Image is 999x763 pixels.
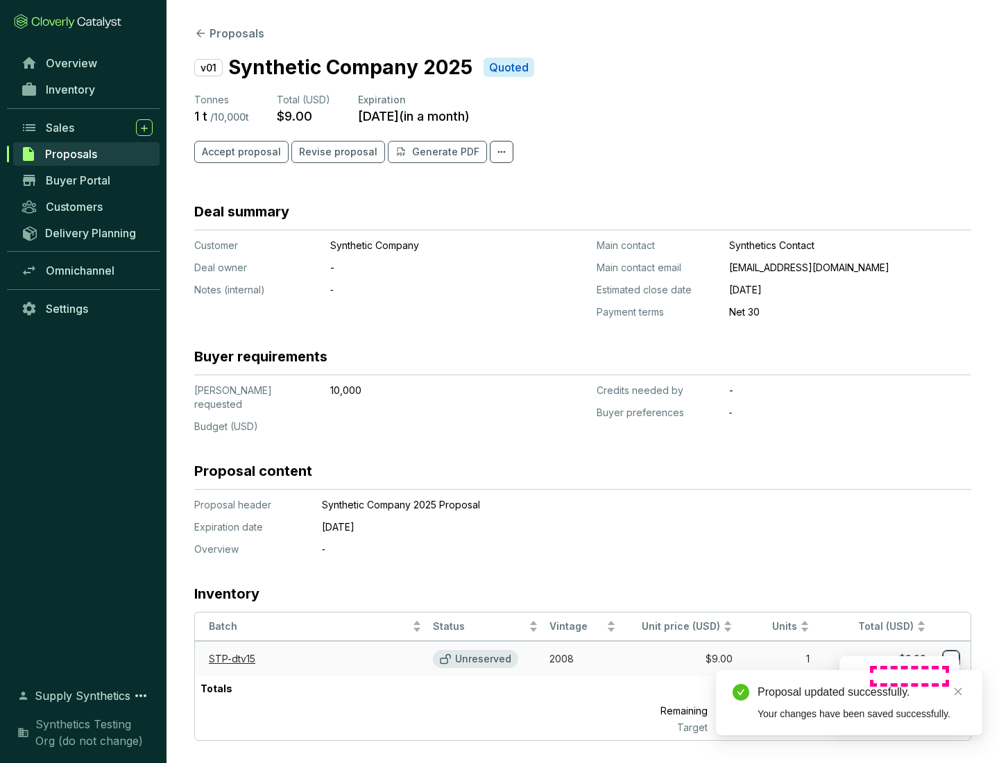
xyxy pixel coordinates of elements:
a: Omnichannel [14,259,160,282]
a: STP-dtv15 [209,653,255,665]
th: Status [427,612,544,641]
a: Customers [14,195,160,218]
span: check-circle [733,684,749,701]
p: Deal owner [194,261,319,275]
button: Proposals [194,25,264,42]
button: Accept proposal [194,141,289,163]
td: 2008 [544,641,622,676]
p: Target [599,721,713,735]
p: Net 30 [729,305,971,319]
p: Synthetic Company 2025 Proposal [322,498,905,512]
span: Overview [46,56,97,70]
a: Sales [14,116,160,139]
a: Delivery Planning [14,221,160,244]
span: Total (USD) [858,620,914,632]
p: Main contact email [597,261,718,275]
td: 1 [738,641,816,676]
p: ‐ [330,283,518,297]
span: Omnichannel [46,264,114,277]
p: Estimated close date [597,283,718,297]
span: Proposals [45,147,97,161]
p: Credits needed by [597,384,718,397]
button: Revise proposal [291,141,385,163]
h3: Deal summary [194,202,289,221]
div: Your changes have been saved successfully. [758,706,966,721]
p: [DATE] [322,520,905,534]
h3: Buyer requirements [194,347,327,366]
p: - [729,384,971,397]
p: $9.00 [277,108,312,124]
p: Customer [194,239,319,252]
span: Status [433,620,526,633]
button: Generate PDF [388,141,487,163]
p: Generate PDF [412,145,479,159]
p: [DATE] ( in a month ) [358,108,470,124]
p: Quoted [489,60,529,75]
th: Vintage [544,612,622,641]
span: Sales [46,121,74,135]
a: Inventory [14,78,160,101]
span: Accept proposal [202,145,281,159]
p: Reserve credits [870,669,946,683]
span: Units [744,620,798,633]
span: close [953,687,963,696]
a: Buyer Portal [14,169,160,192]
p: ‐ [322,542,905,556]
p: Unreserved [455,653,511,665]
span: Settings [46,302,88,316]
p: Synthetic Company 2025 [228,53,472,82]
p: / 10,000 t [210,111,249,123]
span: Vintage [549,620,604,633]
p: Payment terms [597,305,718,319]
div: Proposal updated successfully. [758,684,966,701]
a: Close [950,684,966,699]
span: Total (USD) [277,94,330,105]
span: Synthetics Testing Org (do not change) [35,716,153,749]
p: Notes (internal) [194,283,319,297]
p: 9,999 t [713,701,815,721]
a: Proposals [13,142,160,166]
p: - [330,261,518,275]
p: Expiration [358,93,470,107]
td: $9.00 [622,641,738,676]
th: Units [738,612,816,641]
th: Batch [195,612,427,641]
p: Tonnes [194,93,249,107]
h3: Proposal content [194,461,312,481]
p: Remaining [599,701,713,721]
a: Settings [14,297,160,320]
p: 10,000 t [713,721,815,735]
span: Supply Synthetics [35,687,130,704]
span: Customers [46,200,103,214]
span: Buyer Portal [46,173,110,187]
p: [PERSON_NAME] requested [194,384,319,411]
p: Proposal header [194,498,305,512]
p: Overview [194,542,305,556]
span: Inventory [46,83,95,96]
p: 10,000 [330,384,518,397]
span: Delivery Planning [45,226,136,240]
p: 1 t [712,676,814,701]
p: Main contact [597,239,718,252]
p: 1 t [194,108,207,124]
span: Budget (USD) [194,420,258,432]
span: Batch [209,620,409,633]
p: Synthetics Contact [729,239,971,252]
a: Overview [14,51,160,75]
h3: Inventory [194,584,259,603]
p: v01 [194,59,223,76]
p: [DATE] [729,283,971,297]
span: Unit price (USD) [642,620,720,632]
p: ‐ [729,406,971,420]
p: Expiration date [194,520,305,534]
p: Synthetic Company [330,239,518,252]
span: Revise proposal [299,145,377,159]
p: Totals [195,676,238,701]
p: Buyer preferences [597,406,718,420]
td: $9.00 [815,641,932,676]
p: [EMAIL_ADDRESS][DOMAIN_NAME] [729,261,971,275]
